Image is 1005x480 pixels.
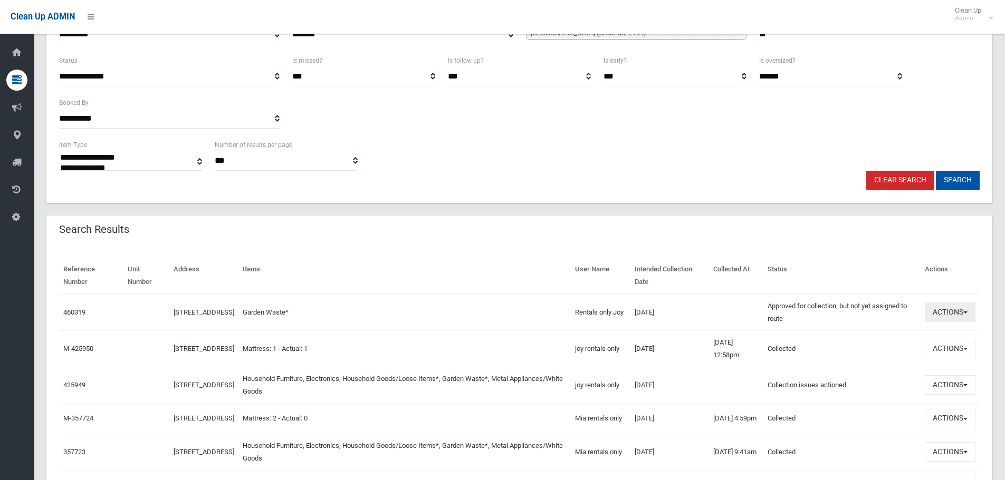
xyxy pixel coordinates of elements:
[571,330,630,367] td: joy rentals only
[709,330,763,367] td: [DATE] 12:58pm
[63,448,85,456] a: 357723
[630,434,709,470] td: [DATE]
[59,139,87,151] label: Item Type
[709,258,763,294] th: Collected At
[448,55,484,66] label: Is follow up?
[630,367,709,403] td: [DATE]
[955,14,981,22] small: Admin
[238,294,571,331] td: Garden Waste*
[925,302,975,322] button: Actions
[925,339,975,358] button: Actions
[123,258,169,294] th: Unit Number
[763,367,921,403] td: Collection issues actioned
[763,294,921,331] td: Approved for collection, but not yet assigned to route
[174,448,234,456] a: [STREET_ADDRESS]
[571,258,630,294] th: User Name
[238,434,571,470] td: Household Furniture, Electronics, Household Goods/Loose Items*, Garden Waste*, Metal Appliances/W...
[763,330,921,367] td: Collected
[925,409,975,428] button: Actions
[630,258,709,294] th: Intended Collection Date
[238,258,571,294] th: Items
[215,139,292,151] label: Number of results per page
[921,258,980,294] th: Actions
[292,55,322,66] label: Is missed?
[866,171,934,190] a: Clear Search
[630,403,709,434] td: [DATE]
[59,97,89,109] label: Booked By
[11,12,75,22] span: Clean Up ADMIN
[950,6,992,22] span: Clean Up
[238,367,571,403] td: Household Furniture, Electronics, Household Goods/Loose Items*, Garden Waste*, Metal Appliances/W...
[238,330,571,367] td: Mattress: 1 - Actual: 1
[63,345,93,352] a: M-425950
[630,330,709,367] td: [DATE]
[571,367,630,403] td: joy rentals only
[174,345,234,352] a: [STREET_ADDRESS]
[63,308,85,316] a: 460319
[59,258,123,294] th: Reference Number
[709,434,763,470] td: [DATE] 9:41am
[571,434,630,470] td: Mia rentals only
[59,55,78,66] label: Status
[63,414,93,422] a: M-357724
[763,434,921,470] td: Collected
[238,403,571,434] td: Mattress: 2 - Actual: 0
[571,403,630,434] td: Mia rentals only
[174,414,234,422] a: [STREET_ADDRESS]
[759,55,796,66] label: Is oversized?
[63,381,85,389] a: 425949
[925,375,975,395] button: Actions
[630,294,709,331] td: [DATE]
[936,171,980,190] button: Search
[174,381,234,389] a: [STREET_ADDRESS]
[169,258,238,294] th: Address
[709,403,763,434] td: [DATE] 4:59pm
[571,294,630,331] td: Rentals only Joy
[763,258,921,294] th: Status
[763,403,921,434] td: Collected
[174,308,234,316] a: [STREET_ADDRESS]
[604,55,627,66] label: Is early?
[925,442,975,462] button: Actions
[46,219,142,240] header: Search Results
